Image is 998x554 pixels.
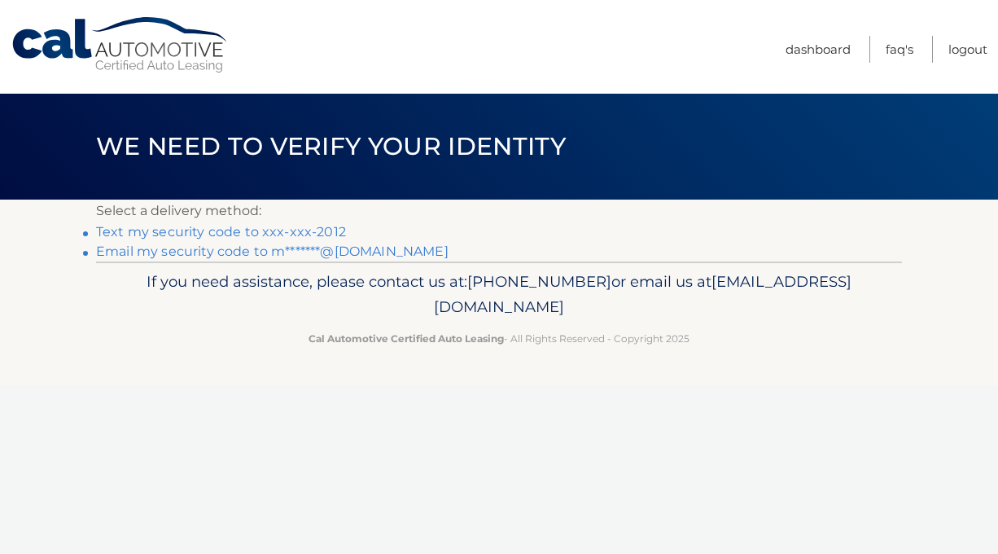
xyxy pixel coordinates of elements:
a: Logout [948,36,987,63]
span: We need to verify your identity [96,131,566,161]
a: Email my security code to m*******@[DOMAIN_NAME] [96,244,449,259]
a: FAQ's [886,36,913,63]
span: [PHONE_NUMBER] [467,272,611,291]
a: Text my security code to xxx-xxx-2012 [96,224,346,240]
p: - All Rights Reserved - Copyright 2025 [107,330,891,347]
strong: Cal Automotive Certified Auto Leasing [309,332,504,345]
p: Select a delivery method: [96,200,902,222]
a: Dashboard [786,36,851,63]
a: Cal Automotive [11,16,230,74]
p: If you need assistance, please contact us at: or email us at [107,269,891,321]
